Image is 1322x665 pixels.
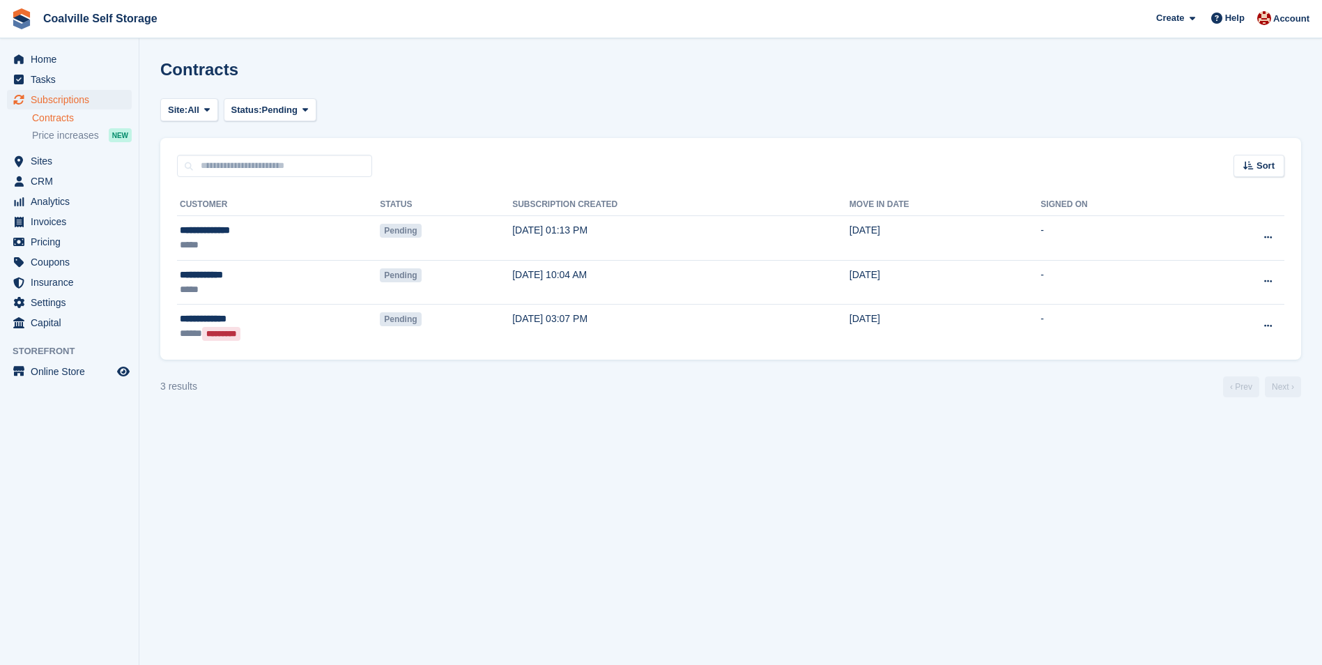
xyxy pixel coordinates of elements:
[32,128,132,143] a: Price increases NEW
[380,194,512,216] th: Status
[380,224,421,238] span: Pending
[13,344,139,358] span: Storefront
[31,171,114,191] span: CRM
[1273,12,1309,26] span: Account
[1225,11,1245,25] span: Help
[168,103,187,117] span: Site:
[32,129,99,142] span: Price increases
[7,232,132,252] a: menu
[850,216,1041,261] td: [DATE]
[1257,11,1271,25] img: Hannah Milner
[31,90,114,109] span: Subscriptions
[109,128,132,142] div: NEW
[31,192,114,211] span: Analytics
[1156,11,1184,25] span: Create
[1256,159,1275,173] span: Sort
[160,60,238,79] h1: Contracts
[1223,376,1259,397] a: Previous
[7,90,132,109] a: menu
[7,212,132,231] a: menu
[7,171,132,191] a: menu
[7,151,132,171] a: menu
[850,305,1041,349] td: [DATE]
[38,7,163,30] a: Coalville Self Storage
[31,232,114,252] span: Pricing
[31,313,114,332] span: Capital
[850,194,1041,216] th: Move in date
[512,216,850,261] td: [DATE] 01:13 PM
[31,252,114,272] span: Coupons
[7,362,132,381] a: menu
[512,305,850,349] td: [DATE] 03:07 PM
[512,260,850,305] td: [DATE] 10:04 AM
[31,273,114,292] span: Insurance
[32,112,132,125] a: Contracts
[7,252,132,272] a: menu
[160,98,218,121] button: Site: All
[11,8,32,29] img: stora-icon-8386f47178a22dfd0bd8f6a31ec36ba5ce8667c1dd55bd0f319d3a0aa187defe.svg
[31,362,114,381] span: Online Store
[7,192,132,211] a: menu
[7,293,132,312] a: menu
[31,293,114,312] span: Settings
[1040,260,1191,305] td: -
[231,103,262,117] span: Status:
[380,268,421,282] span: Pending
[160,379,197,394] div: 3 results
[850,260,1041,305] td: [DATE]
[31,151,114,171] span: Sites
[1040,216,1191,261] td: -
[187,103,199,117] span: All
[7,49,132,69] a: menu
[7,313,132,332] a: menu
[380,312,421,326] span: Pending
[7,70,132,89] a: menu
[224,98,316,121] button: Status: Pending
[31,49,114,69] span: Home
[1040,305,1191,349] td: -
[31,212,114,231] span: Invoices
[512,194,850,216] th: Subscription created
[31,70,114,89] span: Tasks
[1265,376,1301,397] a: Next
[262,103,298,117] span: Pending
[177,194,380,216] th: Customer
[1220,376,1304,397] nav: Page
[7,273,132,292] a: menu
[115,363,132,380] a: Preview store
[1040,194,1191,216] th: Signed on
